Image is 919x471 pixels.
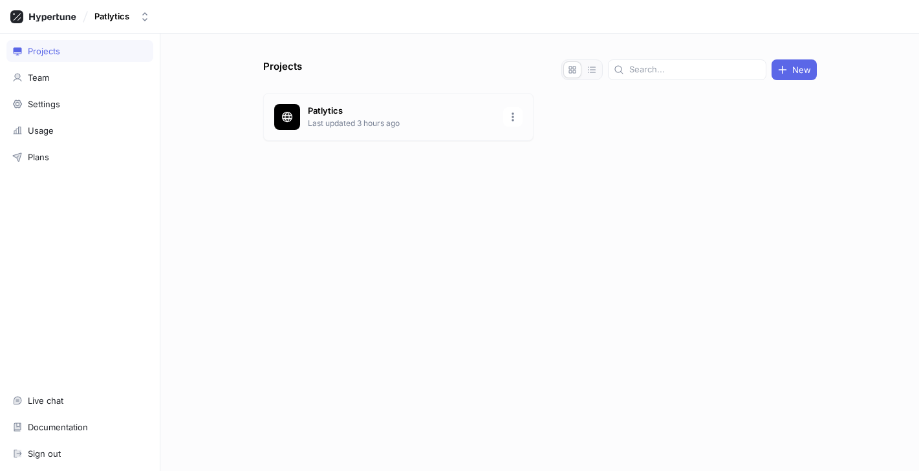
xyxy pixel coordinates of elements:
a: Team [6,67,153,89]
div: Patlytics [94,11,129,22]
div: Live chat [28,395,63,406]
a: Documentation [6,416,153,438]
div: Projects [28,46,60,56]
div: Documentation [28,422,88,432]
div: Plans [28,152,49,162]
button: New [772,59,817,80]
a: Usage [6,120,153,141]
p: Last updated 3 hours ago [308,118,495,129]
div: Sign out [28,448,61,459]
span: New [792,66,811,74]
button: Patlytics [89,6,155,27]
p: Projects [263,59,302,80]
input: Search... [629,63,761,76]
div: Usage [28,125,54,136]
a: Settings [6,93,153,115]
a: Projects [6,40,153,62]
p: Patlytics [308,105,495,118]
div: Settings [28,99,60,109]
a: Plans [6,146,153,168]
div: Team [28,72,49,83]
